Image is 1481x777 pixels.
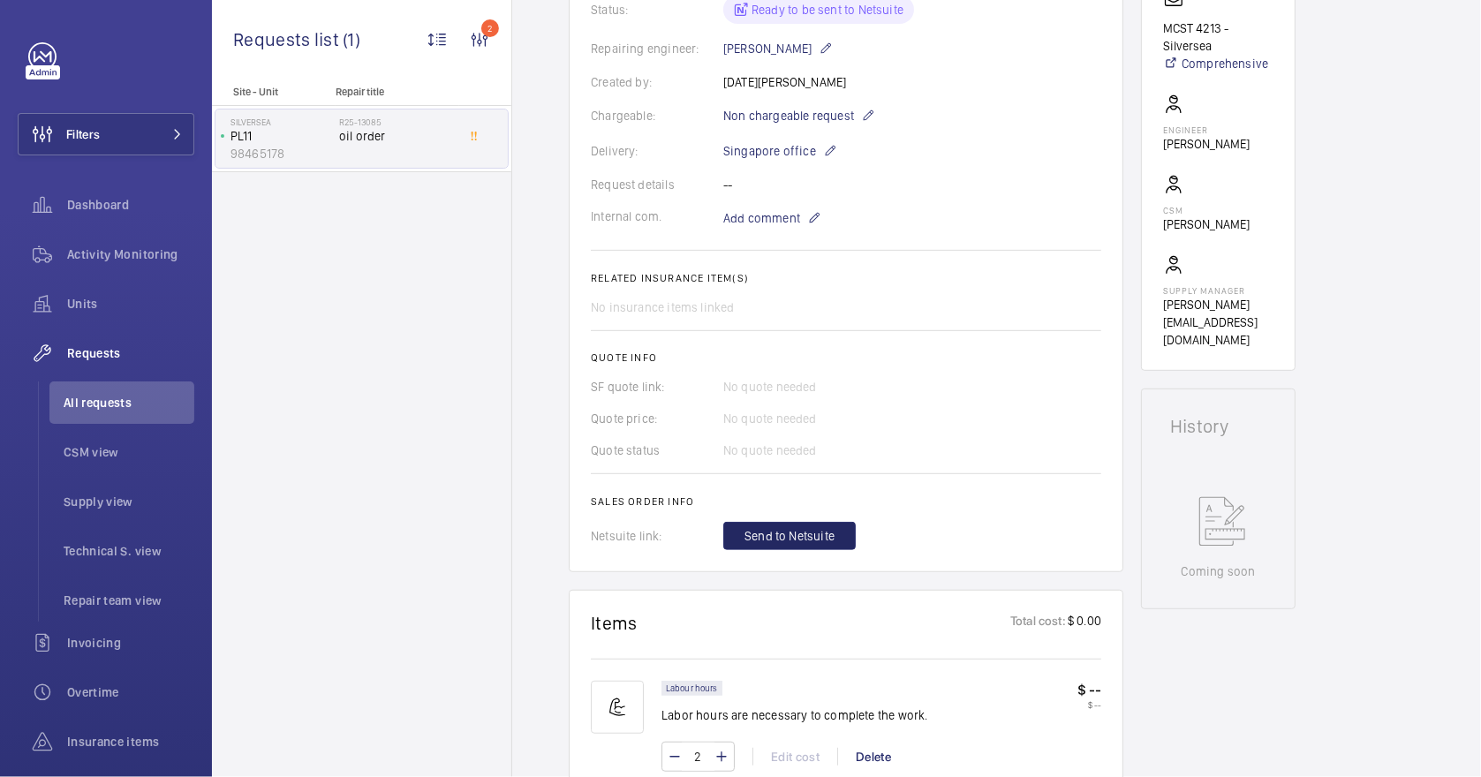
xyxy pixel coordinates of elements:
p: Repair title [336,86,452,98]
p: [PERSON_NAME] [723,38,833,59]
span: Repair team view [64,592,194,609]
p: $ 0.00 [1066,612,1101,634]
div: Delete [837,748,909,766]
h2: Sales order info [591,495,1101,508]
p: 98465178 [230,145,332,162]
p: Total cost: [1010,612,1066,634]
span: Filters [66,125,100,143]
span: Send to Netsuite [744,527,835,545]
p: Site - Unit [212,86,329,98]
h1: History [1170,418,1266,435]
h2: Quote info [591,351,1101,364]
p: Coming soon [1181,562,1255,580]
span: Dashboard [67,196,194,214]
p: Singapore office [723,140,837,162]
span: Activity Monitoring [67,245,194,263]
button: Filters [18,113,194,155]
span: Units [67,295,194,313]
p: [PERSON_NAME] [1163,215,1250,233]
img: muscle-sm.svg [591,681,644,734]
span: All requests [64,394,194,411]
span: Invoicing [67,634,194,652]
h2: R25-13085 [339,117,456,127]
button: Send to Netsuite [723,522,856,550]
p: Supply manager [1163,285,1273,296]
span: Add comment [723,209,800,227]
span: Requests list [233,28,343,50]
p: $ -- [1077,681,1101,699]
p: Labor hours are necessary to complete the work. [661,706,928,724]
p: CSM [1163,205,1250,215]
p: [PERSON_NAME][EMAIL_ADDRESS][DOMAIN_NAME] [1163,296,1273,349]
p: Engineer [1163,124,1250,135]
p: Silversea [230,117,332,127]
span: Insurance items [67,733,194,751]
p: Labour hours [666,685,718,691]
p: [PERSON_NAME] [1163,135,1250,153]
a: Comprehensive [1163,55,1273,72]
span: Overtime [67,683,194,701]
h1: Items [591,612,638,634]
span: Requests [67,344,194,362]
p: $ -- [1077,699,1101,710]
span: Supply view [64,493,194,510]
h2: Related insurance item(s) [591,272,1101,284]
p: MCST 4213 - Silversea [1163,19,1273,55]
p: PL11 [230,127,332,145]
span: Non chargeable request [723,107,854,124]
span: CSM view [64,443,194,461]
span: oil order [339,127,456,145]
span: Technical S. view [64,542,194,560]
